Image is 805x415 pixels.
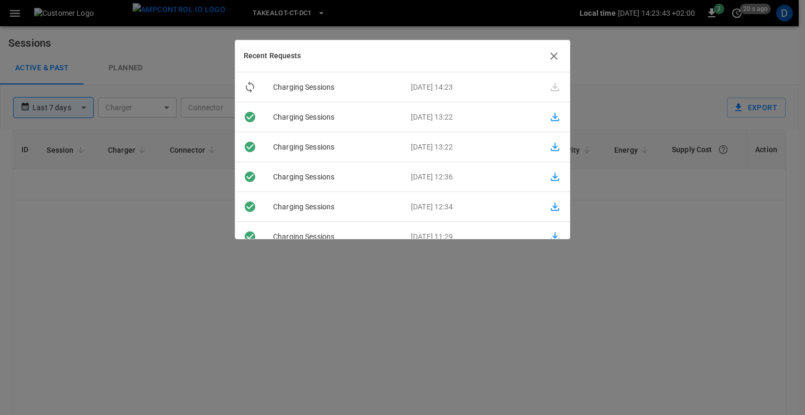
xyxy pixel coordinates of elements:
[265,112,402,123] p: charging sessions
[265,82,402,93] p: charging sessions
[235,171,265,183] div: Downloaded
[402,112,540,123] p: [DATE] 13:22
[235,141,265,153] div: Ready to download
[265,142,402,153] p: charging sessions
[402,82,540,93] p: [DATE] 14:23
[235,81,265,93] div: In Progress
[265,172,402,183] p: charging sessions
[402,142,540,153] p: [DATE] 13:22
[235,200,265,213] div: Downloaded
[265,201,402,212] p: charging sessions
[244,50,301,62] h6: Recent Requests
[235,111,265,123] div: Downloaded
[402,201,540,212] p: [DATE] 12:34
[265,231,402,242] p: charging sessions
[402,172,540,183] p: [DATE] 12:36
[402,231,540,242] p: [DATE] 11:29
[235,230,265,243] div: Downloaded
